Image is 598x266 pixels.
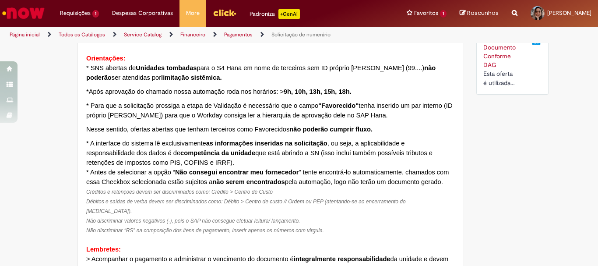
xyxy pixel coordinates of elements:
[180,149,255,156] strong: competência da unidade
[136,64,197,71] strong: Unidades tombadas
[271,31,331,38] a: Solicitação de numerário
[318,102,359,109] strong: "Favorecido"
[206,140,327,147] strong: as informações inseridas na solicitação
[60,9,91,18] span: Requisições
[278,9,300,19] p: +GenAi
[7,27,392,43] ul: Trilhas de página
[440,10,447,18] span: 1
[460,9,499,18] a: Rascunhos
[92,10,99,18] span: 1
[284,88,352,95] span: 9h, 10h, 13h, 15h, 18h.
[547,9,591,17] span: [PERSON_NAME]
[483,35,516,69] a: Aprovação Documento Conforme DAG
[224,31,253,38] a: Pagamentos
[161,74,222,81] strong: limitação sistêmica.
[86,64,436,81] span: * SNS abertas de para o S4 Hana em nome de terceiros sem ID próprio [PERSON_NAME] (99....) ser at...
[112,9,173,18] span: Despesas Corporativas
[186,9,200,18] span: More
[86,246,121,253] span: Lembretes:
[280,88,284,95] span: >
[294,255,390,262] strong: integralmente responsabilidade
[86,199,406,214] span: Débitos e saídas de verba devem ser discriminados como: Débito > Centro de custo // Ordem ou PEP ...
[289,126,373,133] strong: não poderão cumprir fluxo.
[86,102,453,119] span: * Para que a solicitação prossiga a etapa de Validação é necessário que o campo tenha inserido um...
[483,69,518,88] div: Esta oferta é utilizada para o Campo solicitar a aprovação do documento que esta fora da alçada d...
[86,218,300,224] span: Não discriminar valores negativos (-), pois o SAP não consegue efetuar leitura/ lançamento.
[86,189,273,195] span: Créditos e retenções devem ser discriminados como: Crédito > Centro de Custo
[414,9,438,18] span: Favoritos
[86,169,449,185] span: * Antes de selecionar a opção “ ” tente encontrá-lo automaticamente, chamados com essa Checkbox s...
[250,9,300,19] div: Padroniza
[86,88,355,95] span: *Após aprovação do chamado nossa automação roda nos horários:
[1,4,46,22] img: ServiceNow
[175,169,299,176] strong: Não consegui encontrar meu fornecedor
[180,31,205,38] a: Financeiro
[10,31,40,38] a: Página inicial
[86,55,126,62] span: Orientações:
[86,227,324,234] span: Não discriminar “RS” na composição dos itens de pagamento, inserir apenas os números com virgula.
[86,126,373,133] span: Nesse sentido, ofertas abertas que tenham terceiros como Favorecidos
[86,64,436,81] strong: não poderão
[467,9,499,17] span: Rascunhos
[212,178,285,185] strong: não serem encontrados
[124,31,162,38] a: Service Catalog
[59,31,105,38] a: Todos os Catálogos
[213,6,236,19] img: click_logo_yellow_360x200.png
[86,140,433,166] span: * A interface do sistema lê exclusivamente , ou seja, a aplicabilidade e responsabilidade dos dad...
